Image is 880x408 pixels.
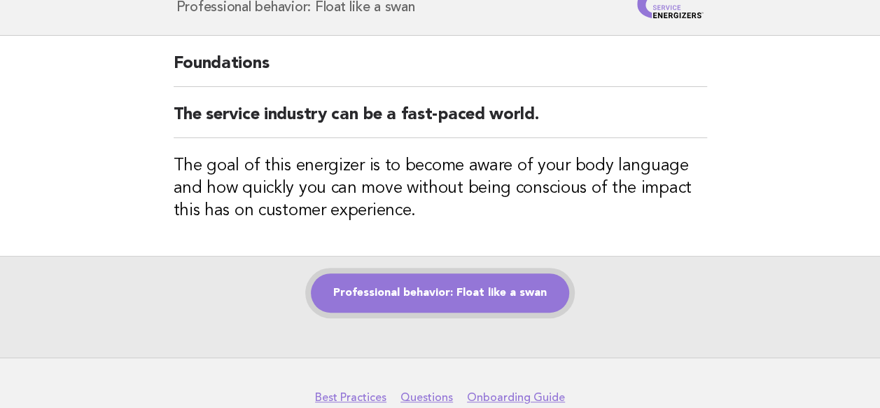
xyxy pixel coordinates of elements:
[467,390,565,404] a: Onboarding Guide
[174,53,707,87] h2: Foundations
[400,390,453,404] a: Questions
[174,104,707,138] h2: The service industry can be a fast-paced world.
[174,155,707,222] h3: The goal of this energizer is to become aware of your body language and how quickly you can move ...
[311,273,569,313] a: Professional behavior: Float like a swan
[315,390,386,404] a: Best Practices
